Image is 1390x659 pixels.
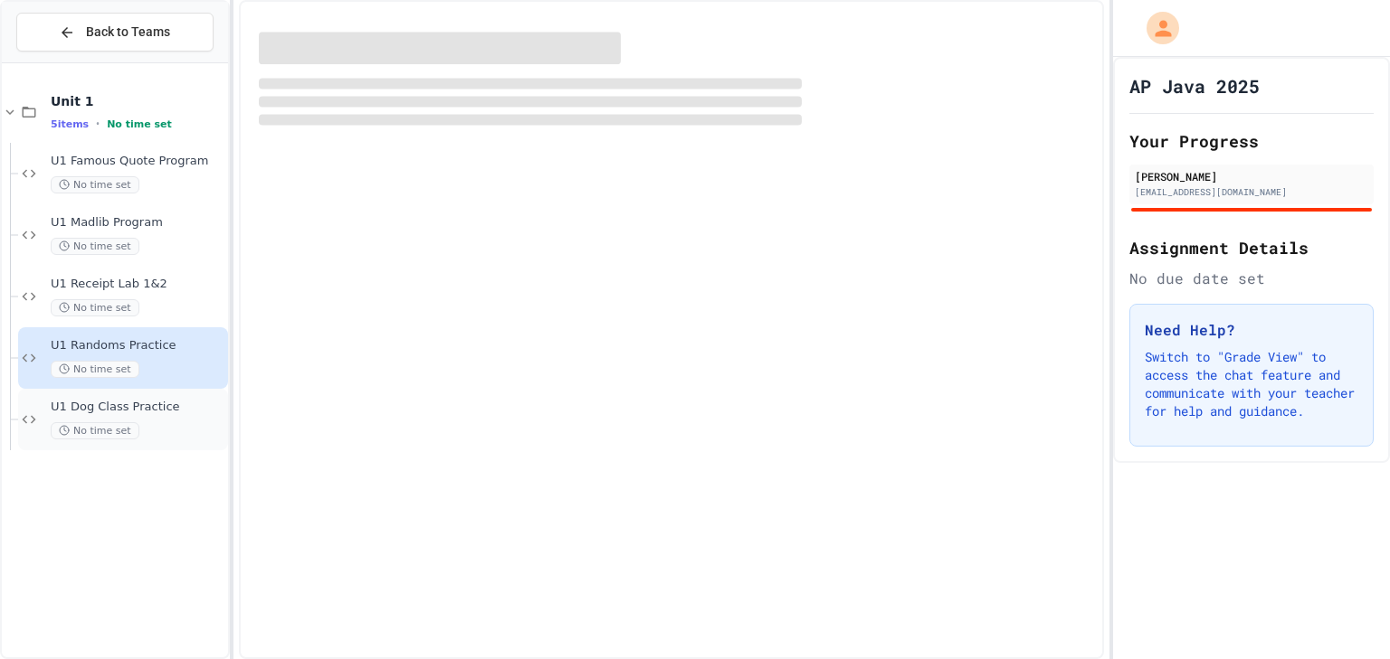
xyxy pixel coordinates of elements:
[107,118,172,130] span: No time set
[86,23,170,42] span: Back to Teams
[96,117,100,131] span: •
[1145,319,1358,341] h3: Need Help?
[51,400,224,415] span: U1 Dog Class Practice
[1145,348,1358,420] p: Switch to "Grade View" to access the chat feature and communicate with your teacher for help and ...
[51,422,139,439] span: No time set
[51,299,139,316] span: No time set
[1129,128,1374,154] h2: Your Progress
[1135,185,1368,199] div: [EMAIL_ADDRESS][DOMAIN_NAME]
[51,361,139,378] span: No time set
[16,13,214,52] button: Back to Teams
[51,238,139,255] span: No time set
[51,93,224,109] span: Unit 1
[51,277,224,292] span: U1 Receipt Lab 1&2
[1129,73,1260,99] h1: AP Java 2025
[51,154,224,169] span: U1 Famous Quote Program
[51,215,224,231] span: U1 Madlib Program
[1129,235,1374,260] h2: Assignment Details
[51,176,139,193] span: No time set
[51,338,224,353] span: U1 Randoms Practice
[51,118,89,130] span: 5 items
[1135,168,1368,184] div: [PERSON_NAME]
[1129,268,1374,289] div: No due date set
[1128,7,1184,49] div: My Account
